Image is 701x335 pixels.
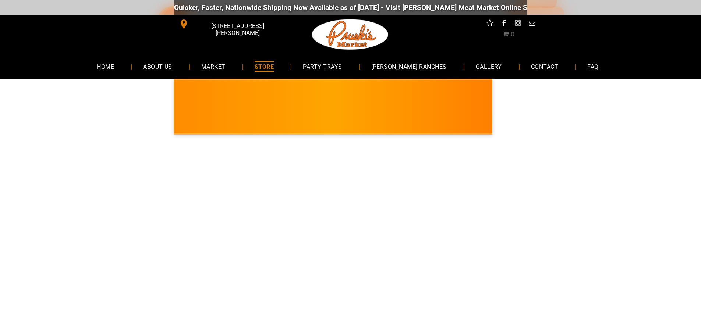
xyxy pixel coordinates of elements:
[527,18,537,30] a: email
[520,57,569,76] a: CONTACT
[486,114,489,124] span: •
[51,3,497,12] div: Quicker, Faster, Nationwide Shipping Now Available as of [DATE] - Visit [PERSON_NAME] Meat Market...
[465,57,513,76] a: GALLERY
[323,112,467,124] span: [PERSON_NAME] MARKET
[311,15,390,54] img: Pruski-s+Market+HQ+Logo2-1920w.png
[292,57,353,76] a: PARTY TRAYS
[513,18,523,30] a: instagram
[132,57,183,76] a: ABOUT US
[86,57,125,76] a: HOME
[244,57,285,76] a: STORE
[174,18,287,30] a: [STREET_ADDRESS][PERSON_NAME]
[360,57,458,76] a: [PERSON_NAME] RANCHES
[499,18,509,30] a: facebook
[485,18,495,30] a: Social network
[511,31,514,38] span: 0
[425,3,497,12] a: [DOMAIN_NAME][URL]
[190,57,237,76] a: MARKET
[576,57,609,76] a: FAQ
[190,19,285,40] span: [STREET_ADDRESS][PERSON_NAME]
